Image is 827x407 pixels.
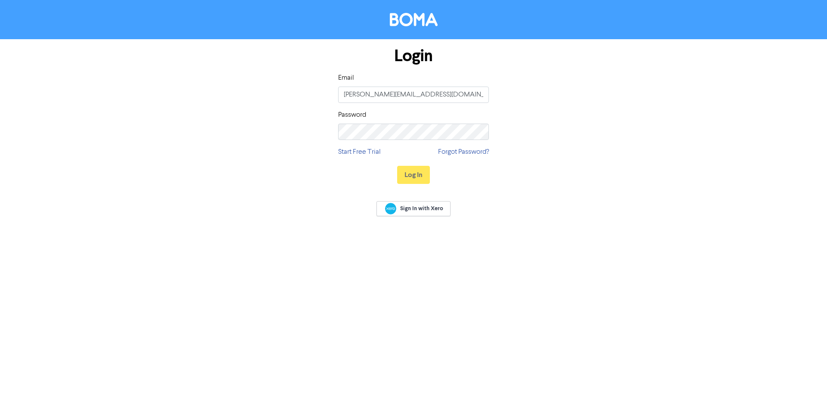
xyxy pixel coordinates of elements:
[385,203,396,214] img: Xero logo
[376,201,451,216] a: Sign In with Xero
[338,73,354,83] label: Email
[390,13,438,26] img: BOMA Logo
[338,110,366,120] label: Password
[338,46,489,66] h1: Login
[397,166,430,184] button: Log In
[438,147,489,157] a: Forgot Password?
[338,147,381,157] a: Start Free Trial
[400,205,443,212] span: Sign In with Xero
